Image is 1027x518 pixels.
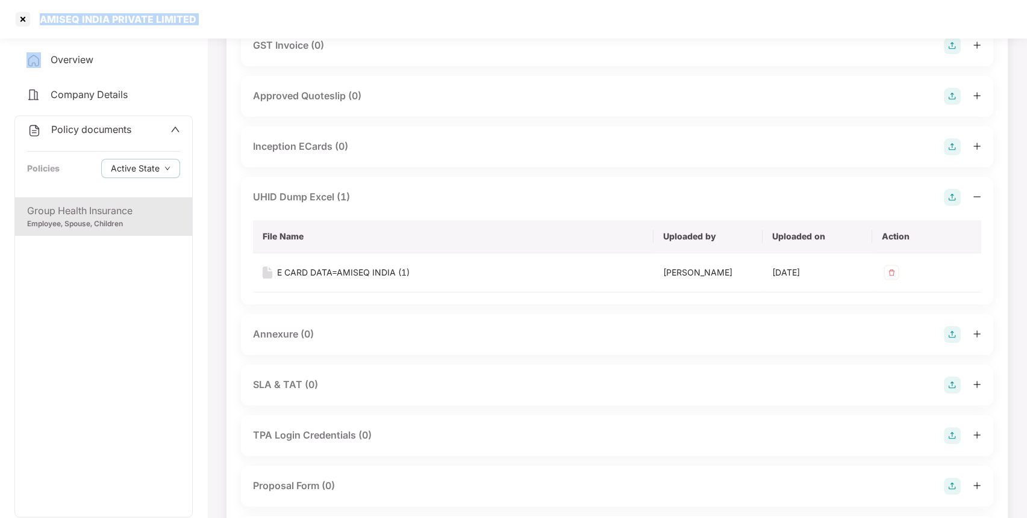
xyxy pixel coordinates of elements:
[973,481,981,490] span: plus
[253,220,654,253] th: File Name
[973,41,981,49] span: plus
[253,327,314,342] div: Annexure (0)
[944,138,961,155] img: svg+xml;base64,PHN2ZyB4bWxucz0iaHR0cDovL3d3dy53My5vcmcvMjAwMC9zdmciIHdpZHRoPSIyOCIgaGVpZ2h0PSIyOC...
[973,193,981,201] span: minus
[253,478,335,493] div: Proposal Form (0)
[654,220,763,253] th: Uploaded by
[253,139,348,154] div: Inception ECards (0)
[164,165,170,172] span: down
[111,162,160,175] span: Active State
[973,330,981,338] span: plus
[944,478,961,495] img: svg+xml;base64,PHN2ZyB4bWxucz0iaHR0cDovL3d3dy53My5vcmcvMjAwMC9zdmciIHdpZHRoPSIyOCIgaGVpZ2h0PSIyOC...
[763,220,872,253] th: Uploaded on
[253,377,318,392] div: SLA & TAT (0)
[33,13,196,25] div: AMISEQ INDIA PRIVATE LIMITED
[944,326,961,343] img: svg+xml;base64,PHN2ZyB4bWxucz0iaHR0cDovL3d3dy53My5vcmcvMjAwMC9zdmciIHdpZHRoPSIyOCIgaGVpZ2h0PSIyOC...
[973,380,981,389] span: plus
[170,125,180,134] span: up
[882,263,901,282] img: svg+xml;base64,PHN2ZyB4bWxucz0iaHR0cDovL3d3dy53My5vcmcvMjAwMC9zdmciIHdpZHRoPSIzMiIgaGVpZ2h0PSIzMi...
[973,142,981,150] span: plus
[944,189,961,206] img: svg+xml;base64,PHN2ZyB4bWxucz0iaHR0cDovL3d3dy53My5vcmcvMjAwMC9zdmciIHdpZHRoPSIyOCIgaGVpZ2h0PSIyOC...
[944,37,961,54] img: svg+xml;base64,PHN2ZyB4bWxucz0iaHR0cDovL3d3dy53My5vcmcvMjAwMC9zdmciIHdpZHRoPSIyOCIgaGVpZ2h0PSIyOC...
[51,123,131,135] span: Policy documents
[973,431,981,439] span: plus
[872,220,981,253] th: Action
[772,266,862,279] div: [DATE]
[973,91,981,100] span: plus
[253,88,361,103] div: Approved Quoteslip (0)
[27,162,60,175] div: Policies
[253,428,372,443] div: TPA Login Credentials (0)
[263,267,272,279] img: svg+xml;base64,PHN2ZyB4bWxucz0iaHR0cDovL3d3dy53My5vcmcvMjAwMC9zdmciIHdpZHRoPSIxNiIgaGVpZ2h0PSIyMC...
[253,38,324,53] div: GST Invoice (0)
[944,377,961,393] img: svg+xml;base64,PHN2ZyB4bWxucz0iaHR0cDovL3d3dy53My5vcmcvMjAwMC9zdmciIHdpZHRoPSIyOCIgaGVpZ2h0PSIyOC...
[101,159,180,178] button: Active Statedown
[51,88,128,100] span: Company Details
[27,218,180,230] div: Employee, Spouse, Children
[27,123,42,138] img: svg+xml;base64,PHN2ZyB4bWxucz0iaHR0cDovL3d3dy53My5vcmcvMjAwMC9zdmciIHdpZHRoPSIyNCIgaGVpZ2h0PSIyNC...
[51,54,93,66] span: Overview
[27,203,180,218] div: Group Health Insurance
[277,266,410,279] div: E CARD DATA=AMISEQ INDIA (1)
[27,88,41,102] img: svg+xml;base64,PHN2ZyB4bWxucz0iaHR0cDovL3d3dy53My5vcmcvMjAwMC9zdmciIHdpZHRoPSIyNCIgaGVpZ2h0PSIyNC...
[663,266,753,279] div: [PERSON_NAME]
[27,54,41,68] img: svg+xml;base64,PHN2ZyB4bWxucz0iaHR0cDovL3d3dy53My5vcmcvMjAwMC9zdmciIHdpZHRoPSIyNCIgaGVpZ2h0PSIyNC...
[253,190,350,205] div: UHID Dump Excel (1)
[944,427,961,444] img: svg+xml;base64,PHN2ZyB4bWxucz0iaHR0cDovL3d3dy53My5vcmcvMjAwMC9zdmciIHdpZHRoPSIyOCIgaGVpZ2h0PSIyOC...
[944,88,961,105] img: svg+xml;base64,PHN2ZyB4bWxucz0iaHR0cDovL3d3dy53My5vcmcvMjAwMC9zdmciIHdpZHRoPSIyOCIgaGVpZ2h0PSIyOC...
